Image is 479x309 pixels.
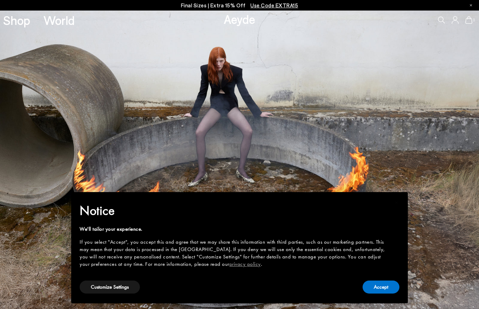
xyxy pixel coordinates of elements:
[363,281,399,294] button: Accept
[229,261,261,268] a: privacy policy
[394,197,399,208] span: ×
[388,194,405,211] button: Close this notice
[80,281,140,294] button: Customize Settings
[80,225,388,233] div: We'll tailor your experience.
[80,202,388,220] h2: Notice
[80,238,388,268] div: If you select "Accept", you accept this and agree that we may share this information with third p...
